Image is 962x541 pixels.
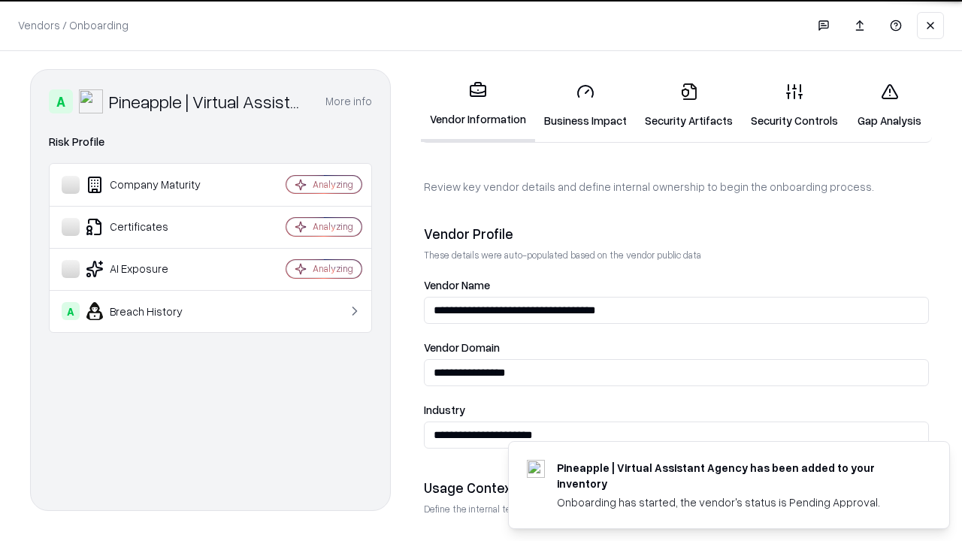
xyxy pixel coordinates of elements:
[424,249,929,261] p: These details were auto-populated based on the vendor public data
[62,302,80,320] div: A
[313,220,353,233] div: Analyzing
[636,71,742,141] a: Security Artifacts
[62,302,241,320] div: Breach History
[557,460,913,491] div: Pineapple | Virtual Assistant Agency has been added to your inventory
[424,404,929,416] label: Industry
[49,89,73,113] div: A
[424,179,929,195] p: Review key vendor details and define internal ownership to begin the onboarding process.
[18,17,129,33] p: Vendors / Onboarding
[424,280,929,291] label: Vendor Name
[62,176,241,194] div: Company Maturity
[527,460,545,478] img: trypineapple.com
[557,494,913,510] div: Onboarding has started, the vendor's status is Pending Approval.
[62,218,241,236] div: Certificates
[325,88,372,115] button: More info
[742,71,847,141] a: Security Controls
[424,342,929,353] label: Vendor Domain
[424,503,929,515] p: Define the internal team and reason for using this vendor. This helps assess business relevance a...
[847,71,932,141] a: Gap Analysis
[49,133,372,151] div: Risk Profile
[313,262,353,275] div: Analyzing
[313,178,353,191] div: Analyzing
[62,260,241,278] div: AI Exposure
[535,71,636,141] a: Business Impact
[79,89,103,113] img: Pineapple | Virtual Assistant Agency
[424,479,929,497] div: Usage Context
[109,89,307,113] div: Pineapple | Virtual Assistant Agency
[421,69,535,142] a: Vendor Information
[424,225,929,243] div: Vendor Profile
